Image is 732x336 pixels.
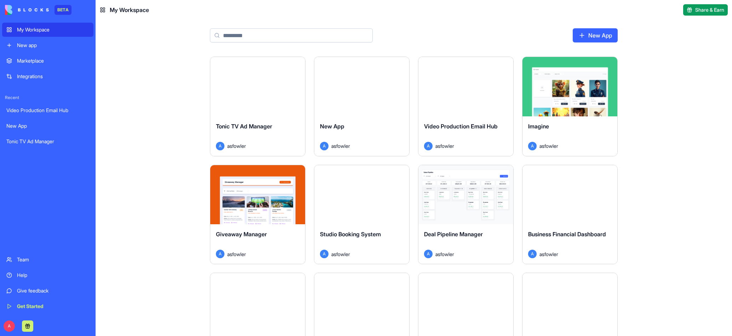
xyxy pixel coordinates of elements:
[539,142,558,150] span: asfowler
[435,250,454,258] span: asfowler
[55,5,72,15] div: BETA
[6,122,89,129] div: New App
[17,57,89,64] div: Marketplace
[2,284,93,298] a: Give feedback
[17,272,89,279] div: Help
[424,123,498,130] span: Video Production Email Hub
[17,42,89,49] div: New app
[216,250,224,258] span: A
[110,6,149,14] span: My Workspace
[17,256,89,263] div: Team
[435,142,454,150] span: asfowler
[5,5,72,15] a: BETA
[227,250,246,258] span: asfowler
[320,123,344,130] span: New App
[2,69,93,83] a: Integrations
[2,119,93,133] a: New App
[2,23,93,37] a: My Workspace
[2,38,93,52] a: New app
[216,142,224,150] span: A
[227,142,246,150] span: asfowler
[522,165,618,265] a: Business Financial DashboardAasfowler
[424,250,433,258] span: A
[6,138,89,145] div: Tonic TV Ad Manager
[528,142,537,150] span: A
[424,231,483,238] span: Deal Pipeline Manager
[528,123,549,130] span: Imagine
[17,287,89,294] div: Give feedback
[2,134,93,149] a: Tonic TV Ad Manager
[17,73,89,80] div: Integrations
[320,142,328,150] span: A
[522,57,618,156] a: ImagineAasfowler
[573,28,618,42] a: New App
[216,123,272,130] span: Tonic TV Ad Manager
[2,54,93,68] a: Marketplace
[4,320,15,332] span: A
[314,165,410,265] a: Studio Booking SystemAasfowler
[320,231,381,238] span: Studio Booking System
[6,107,89,114] div: Video Production Email Hub
[2,299,93,313] a: Get Started
[320,250,328,258] span: A
[5,5,49,15] img: logo
[683,4,728,16] button: Share & Earn
[331,142,350,150] span: asfowler
[539,250,558,258] span: asfowler
[331,250,350,258] span: asfowler
[424,142,433,150] span: A
[2,95,93,100] span: Recent
[210,165,305,265] a: Giveaway ManagerAasfowler
[418,57,514,156] a: Video Production Email HubAasfowler
[2,253,93,267] a: Team
[695,6,724,13] span: Share & Earn
[2,103,93,117] a: Video Production Email Hub
[528,250,537,258] span: A
[17,303,89,310] div: Get Started
[528,231,606,238] span: Business Financial Dashboard
[2,268,93,282] a: Help
[17,26,89,33] div: My Workspace
[418,165,514,265] a: Deal Pipeline ManagerAasfowler
[216,231,267,238] span: Giveaway Manager
[210,57,305,156] a: Tonic TV Ad ManagerAasfowler
[314,57,410,156] a: New AppAasfowler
